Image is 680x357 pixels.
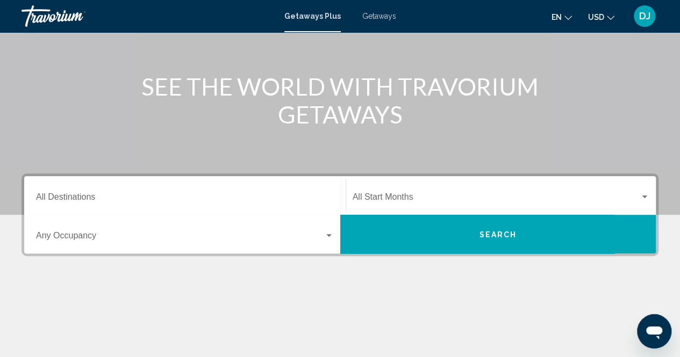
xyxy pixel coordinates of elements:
[284,12,341,20] a: Getaways Plus
[588,13,604,21] span: USD
[588,9,614,25] button: Change currency
[139,72,542,128] h1: SEE THE WORLD WITH TRAVORIUM GETAWAYS
[637,314,671,348] iframe: Button to launch messaging window
[479,230,517,239] span: Search
[631,5,658,27] button: User Menu
[22,5,274,27] a: Travorium
[24,176,656,253] div: Search widget
[340,215,656,253] button: Search
[552,13,562,21] span: en
[639,11,650,21] span: DJ
[552,9,572,25] button: Change language
[362,12,396,20] a: Getaways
